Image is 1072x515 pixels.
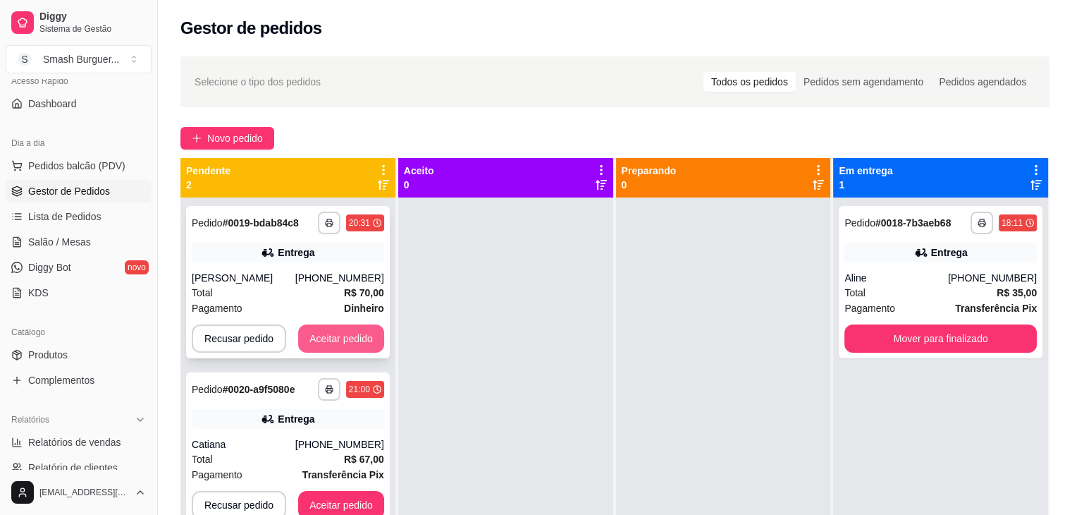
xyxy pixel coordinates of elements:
[622,178,677,192] p: 0
[39,23,146,35] span: Sistema de Gestão
[349,384,370,395] div: 21:00
[6,92,152,115] a: Dashboard
[6,205,152,228] a: Lista de Pedidos
[28,461,118,475] span: Relatório de clientes
[28,348,68,362] span: Produtos
[186,178,230,192] p: 2
[192,384,223,395] span: Pedido
[6,180,152,202] a: Gestor de Pedidos
[192,285,213,301] span: Total
[180,17,322,40] h2: Gestor de pedidos
[839,178,892,192] p: 1
[404,164,434,178] p: Aceito
[344,303,384,314] strong: Dinheiro
[195,74,321,90] span: Selecione o tipo dos pedidos
[186,164,230,178] p: Pendente
[6,132,152,154] div: Dia a dia
[997,287,1037,298] strong: R$ 35,00
[28,286,49,300] span: KDS
[622,164,677,178] p: Preparando
[278,412,314,426] div: Entrega
[6,45,152,73] button: Select a team
[192,301,242,316] span: Pagamento
[192,271,295,285] div: [PERSON_NAME]
[192,452,213,467] span: Total
[192,217,223,229] span: Pedido
[6,369,152,392] a: Complementos
[844,285,865,301] span: Total
[796,72,931,92] div: Pedidos sem agendamento
[192,133,202,143] span: plus
[948,271,1037,285] div: [PHONE_NUMBER]
[28,210,101,224] span: Lista de Pedidos
[6,70,152,92] div: Acesso Rápido
[931,246,968,260] div: Entrega
[6,154,152,177] button: Pedidos balcão (PDV)
[6,6,152,40] a: DiggySistema de Gestão
[955,303,1037,314] strong: Transferência Pix
[28,260,71,274] span: Diggy Bot
[844,271,948,285] div: Aline
[298,325,384,353] button: Aceitar pedido
[6,475,152,509] button: [EMAIL_ADDRESS][DOMAIN_NAME]
[192,325,286,353] button: Recusar pedido
[192,467,242,483] span: Pagamento
[839,164,892,178] p: Em entrega
[28,97,77,111] span: Dashboard
[6,256,152,279] a: Diggy Botnovo
[223,217,299,229] strong: # 0019-bdab84c8
[404,178,434,192] p: 0
[349,217,370,229] div: 20:31
[28,184,110,198] span: Gestor de Pedidos
[6,456,152,479] a: Relatório de clientes
[703,72,796,92] div: Todos os pedidos
[39,11,146,23] span: Diggy
[28,235,91,249] span: Salão / Mesas
[192,437,295,452] div: Catiana
[344,287,384,298] strong: R$ 70,00
[180,127,274,150] button: Novo pedido
[43,52,119,66] div: Smash Burguer ...
[39,487,129,498] span: [EMAIL_ADDRESS][DOMAIN_NAME]
[18,52,32,66] span: S
[207,131,263,146] span: Novo pedido
[844,301,895,316] span: Pagamento
[295,271,384,285] div: [PHONE_NUMBER]
[28,159,125,173] span: Pedidos balcão (PDV)
[28,373,94,387] span: Complementos
[6,231,152,253] a: Salão / Mesas
[875,217,951,229] strong: # 0018-7b3aeb68
[278,246,314,260] div: Entrega
[11,414,49,425] span: Relatórios
[295,437,384,452] div: [PHONE_NUMBER]
[6,344,152,366] a: Produtos
[302,469,384,480] strong: Transferência Pix
[6,431,152,454] a: Relatórios de vendas
[344,454,384,465] strong: R$ 67,00
[6,281,152,304] a: KDS
[844,325,1037,353] button: Mover para finalizado
[1002,217,1023,229] div: 18:11
[28,435,121,449] span: Relatórios de vendas
[6,321,152,344] div: Catálogo
[931,72,1034,92] div: Pedidos agendados
[223,384,295,395] strong: # 0020-a9f5080e
[844,217,875,229] span: Pedido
